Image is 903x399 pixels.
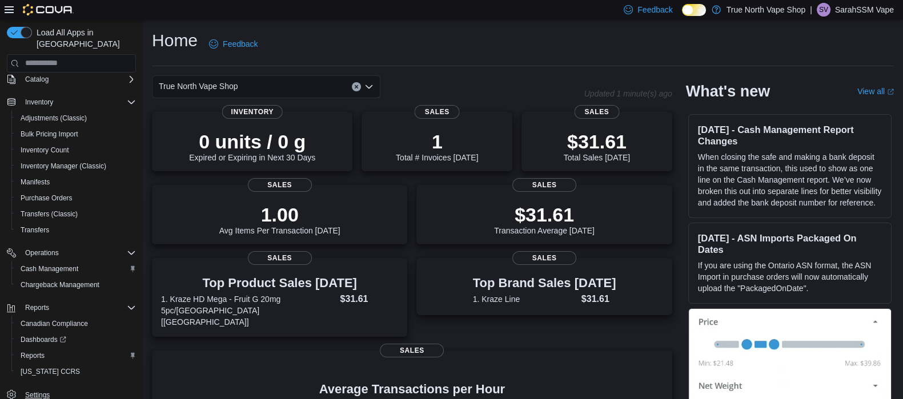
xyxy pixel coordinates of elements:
span: [US_STATE] CCRS [21,367,80,376]
button: Reports [11,348,141,364]
dt: 1. Kraze Line [473,293,577,305]
a: Feedback [204,33,262,55]
span: Washington CCRS [16,365,136,378]
span: Sales [248,178,312,192]
button: Catalog [2,71,141,87]
dd: $31.61 [581,292,616,306]
button: Manifests [11,174,141,190]
span: Reports [21,301,136,315]
div: Avg Items Per Transaction [DATE] [219,203,340,235]
button: Canadian Compliance [11,316,141,332]
span: Operations [25,248,59,257]
span: Sales [380,344,444,357]
a: Inventory Manager (Classic) [16,159,111,173]
h3: [DATE] - Cash Management Report Changes [698,124,882,147]
span: Inventory [25,98,53,107]
dt: 1. Kraze HD Mega - Fruit G 20mg 5pc/[GEOGRAPHIC_DATA] [[GEOGRAPHIC_DATA]] [161,293,336,328]
a: Adjustments (Classic) [16,111,91,125]
p: SarahSSM Vape [835,3,894,17]
p: 1.00 [219,203,340,226]
a: Reports [16,349,49,362]
span: Sales [415,105,460,119]
span: Inventory [222,105,283,119]
span: Inventory [21,95,136,109]
span: Catalog [21,72,136,86]
a: Purchase Orders [16,191,77,205]
button: Transfers [11,222,141,238]
p: When closing the safe and making a bank deposit in the same transaction, this used to show as one... [698,151,882,208]
button: Reports [21,301,54,315]
span: SV [819,3,828,17]
a: Dashboards [16,333,71,346]
span: Load All Apps in [GEOGRAPHIC_DATA] [32,27,136,50]
span: Inventory Manager (Classic) [21,162,106,171]
dd: $31.61 [340,292,399,306]
span: Transfers [21,225,49,235]
button: Inventory Count [11,142,141,158]
button: Bulk Pricing Import [11,126,141,142]
span: Sales [574,105,619,119]
span: Adjustments (Classic) [16,111,136,125]
button: Operations [21,246,63,260]
a: Chargeback Management [16,278,104,292]
span: Sales [512,251,576,265]
h3: Top Product Sales [DATE] [161,276,398,290]
div: Total # Invoices [DATE] [396,130,478,162]
button: Transfers (Classic) [11,206,141,222]
span: Dashboards [16,333,136,346]
img: Cova [23,4,74,15]
span: Reports [21,351,45,360]
svg: External link [887,88,894,95]
span: Canadian Compliance [21,319,88,328]
span: Purchase Orders [16,191,136,205]
span: Inventory Count [21,146,69,155]
button: Adjustments (Classic) [11,110,141,126]
div: Expired or Expiring in Next 30 Days [189,130,315,162]
a: Bulk Pricing Import [16,127,83,141]
span: Cash Management [21,264,78,273]
span: Reports [25,303,49,312]
button: Purchase Orders [11,190,141,206]
p: If you are using the Ontario ASN format, the ASN Import in purchase orders will now automatically... [698,260,882,294]
button: Reports [2,300,141,316]
span: Adjustments (Classic) [21,114,87,123]
span: Feedback [223,38,258,50]
a: Manifests [16,175,54,189]
span: Cash Management [16,262,136,276]
span: Transfers [16,223,136,237]
button: Open list of options [364,82,374,91]
span: Transfers (Classic) [21,209,78,219]
span: Feedback [637,4,672,15]
p: 0 units / 0 g [189,130,315,153]
span: Inventory Count [16,143,136,157]
button: Clear input [352,82,361,91]
span: Manifests [21,178,50,187]
a: [US_STATE] CCRS [16,365,85,378]
p: 1 [396,130,478,153]
div: Total Sales [DATE] [564,130,630,162]
a: Transfers (Classic) [16,207,82,221]
span: Inventory Manager (Classic) [16,159,136,173]
a: Cash Management [16,262,83,276]
a: View allExternal link [857,87,894,96]
a: Canadian Compliance [16,317,93,331]
span: Catalog [25,75,49,84]
button: [US_STATE] CCRS [11,364,141,380]
span: Reports [16,349,136,362]
h3: Top Brand Sales [DATE] [473,276,616,290]
p: Updated 1 minute(s) ago [584,89,672,98]
p: $31.61 [494,203,595,226]
button: Inventory [21,95,58,109]
button: Chargeback Management [11,277,141,293]
span: Chargeback Management [21,280,99,289]
h1: Home [152,29,198,52]
button: Operations [2,245,141,261]
button: Inventory Manager (Classic) [11,158,141,174]
span: Bulk Pricing Import [16,127,136,141]
a: Transfers [16,223,54,237]
h4: Average Transactions per Hour [161,382,663,396]
button: Catalog [21,72,53,86]
span: Operations [21,246,136,260]
span: Canadian Compliance [16,317,136,331]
